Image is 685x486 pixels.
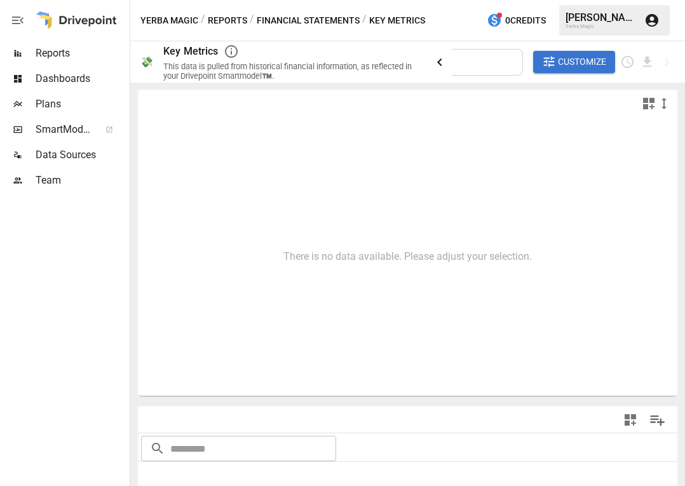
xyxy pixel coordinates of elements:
[36,173,127,188] span: Team
[36,147,127,163] span: Data Sources
[250,13,254,29] div: /
[91,120,100,136] span: ™
[566,24,637,29] div: Yerba Magic
[36,46,127,61] span: Reports
[163,45,219,57] div: Key Metrics
[36,71,127,86] span: Dashboards
[533,51,616,74] button: Customize
[558,54,606,70] span: Customize
[140,56,153,68] div: 💸
[620,55,635,69] button: Schedule report
[505,13,546,29] span: 0 Credits
[566,11,637,24] div: [PERSON_NAME]
[362,13,367,29] div: /
[163,62,417,81] div: This data is pulled from historical financial information, as reflected in your Drivepoint Smartm...
[36,97,127,112] span: Plans
[643,406,672,435] button: Manage Columns
[482,9,551,32] button: 0Credits
[640,55,654,69] button: Download report
[208,13,247,29] button: Reports
[257,13,360,29] button: Financial Statements
[36,122,92,137] span: SmartModel
[140,13,198,29] button: Yerba Magic
[201,13,205,29] div: /
[283,250,532,262] div: There is no data available. Please adjust your selection.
